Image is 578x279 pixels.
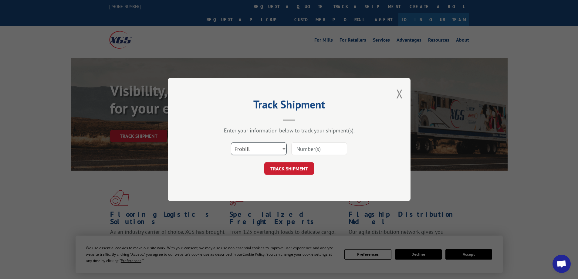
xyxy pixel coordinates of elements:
[291,142,347,155] input: Number(s)
[396,86,403,102] button: Close modal
[553,255,571,273] div: Open chat
[198,100,380,112] h2: Track Shipment
[264,162,314,175] button: TRACK SHIPMENT
[198,127,380,134] div: Enter your information below to track your shipment(s).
